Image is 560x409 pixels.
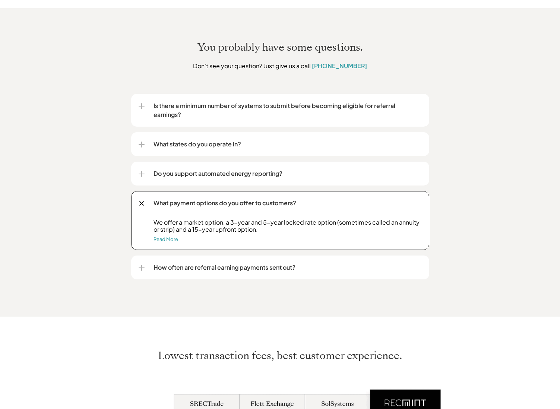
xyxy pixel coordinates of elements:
p: Do you support automated energy reporting? [154,169,422,178]
p: How often are referral earning payments sent out? [154,263,422,272]
p: What states do you operate in? [154,140,422,149]
a: [PHONE_NUMBER] [312,62,367,70]
p: Is there a minimum number of systems to submit before becoming eligible for referral earnings? [154,101,422,119]
p: What payment options do you offer to customers? [154,199,422,207]
p: Don't see your question? Just give us a call [142,60,418,72]
p: We offer a market option, a 3-year and 5-year locked rate option (sometimes called an annuity or ... [154,219,422,233]
a: Read More [154,236,178,242]
h2: You probably have some questions. [68,40,493,54]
